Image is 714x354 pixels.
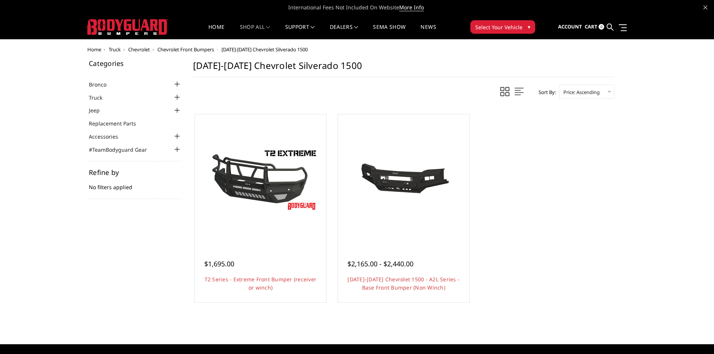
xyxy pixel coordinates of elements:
[285,24,315,39] a: Support
[89,146,156,154] a: #TeamBodyguard Gear
[347,276,460,291] a: [DATE]-[DATE] Chevrolet 1500 - A2L Series - Base Front Bumper (Non Winch)
[558,23,582,30] span: Account
[87,19,168,35] img: BODYGUARD BUMPERS
[347,259,413,268] span: $2,165.00 - $2,440.00
[421,24,436,39] a: News
[534,87,556,98] label: Sort By:
[89,81,116,88] a: Bronco
[399,4,424,11] a: More Info
[89,133,127,140] a: Accessories
[157,46,214,53] a: Chevrolet Front Bumpers
[222,46,308,53] span: [DATE]-[DATE] Chevrolet Silverado 1500
[475,23,522,31] span: Select Your Vehicle
[240,24,270,39] a: shop all
[585,17,604,37] a: Cart 0
[197,116,324,243] a: T2 Series - Extreme Front Bumper (receiver or winch) T2 Series - Extreme Front Bumper (receiver o...
[470,20,535,34] button: Select Your Vehicle
[109,46,121,53] a: Truck
[330,24,358,39] a: Dealers
[89,106,109,114] a: Jeep
[599,24,604,30] span: 0
[208,24,225,39] a: Home
[205,276,317,291] a: T2 Series - Extreme Front Bumper (receiver or winch)
[87,46,101,53] a: Home
[204,259,234,268] span: $1,695.00
[89,94,112,102] a: Truck
[585,23,597,30] span: Cart
[89,60,182,67] h5: Categories
[344,147,464,212] img: 2019-2021 Chevrolet 1500 - A2L Series - Base Front Bumper (Non Winch)
[558,17,582,37] a: Account
[193,60,614,77] h1: [DATE]-[DATE] Chevrolet Silverado 1500
[128,46,150,53] a: Chevrolet
[89,119,145,127] a: Replacement Parts
[89,169,182,199] div: No filters applied
[528,23,530,31] span: ▾
[373,24,406,39] a: SEMA Show
[89,169,182,176] h5: Refine by
[340,116,467,243] a: 2019-2021 Chevrolet 1500 - A2L Series - Base Front Bumper (Non Winch)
